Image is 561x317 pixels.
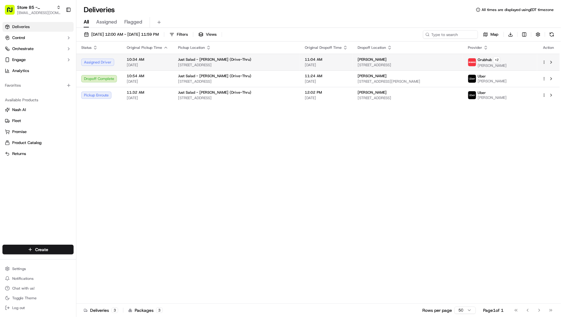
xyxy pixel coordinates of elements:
[2,284,74,293] button: Chat with us!
[12,24,30,30] span: Deliveries
[12,46,34,52] span: Orchestrate
[104,60,111,67] button: Start new chat
[6,6,18,18] img: Nash
[17,10,61,15] button: [EMAIL_ADDRESS][DOMAIN_NAME]
[206,32,217,37] span: Views
[127,57,168,62] span: 10:34 AM
[12,68,29,74] span: Analytics
[178,74,251,78] span: Just Salad - [PERSON_NAME] (Drive-Thru)
[468,45,482,50] span: Provider
[478,79,507,84] span: [PERSON_NAME]
[12,35,25,41] span: Control
[178,57,251,62] span: Just Salad - [PERSON_NAME] (Drive-Thru)
[12,276,34,281] span: Notifications
[2,304,74,312] button: Log out
[61,103,74,108] span: Pylon
[2,149,74,159] button: Returns
[2,105,74,115] button: Nash AI
[5,140,71,146] a: Product Catalog
[127,95,168,100] span: [DATE]
[178,90,251,95] span: Just Salad - [PERSON_NAME] (Drive-Thru)
[2,265,74,273] button: Settings
[358,90,387,95] span: [PERSON_NAME]
[21,64,77,69] div: We're available if you need us!
[305,74,348,78] span: 11:24 AM
[305,45,342,50] span: Original Dropoff Time
[12,107,26,113] span: Nash AI
[91,32,159,37] span: [DATE] 12:00 AM - [DATE] 11:59 PM
[305,90,348,95] span: 12:02 PM
[81,45,92,50] span: Status
[478,90,486,95] span: Uber
[305,63,348,67] span: [DATE]
[178,95,295,100] span: [STREET_ADDRESS]
[2,22,74,32] a: Deliveries
[358,57,387,62] span: [PERSON_NAME]
[127,63,168,67] span: [DATE]
[35,247,48,253] span: Create
[480,30,501,39] button: Map
[12,305,25,310] span: Log out
[12,140,42,146] span: Product Catalog
[96,18,117,26] span: Assigned
[2,274,74,283] button: Notifications
[2,127,74,137] button: Promise
[156,308,163,313] div: 3
[124,18,142,26] span: Flagged
[178,45,205,50] span: Pickup Location
[478,74,486,79] span: Uber
[2,33,74,43] button: Control
[21,58,100,64] div: Start new chat
[43,103,74,108] a: Powered byPylon
[196,30,219,39] button: Views
[12,57,26,63] span: Engage
[84,18,89,26] span: All
[111,308,118,313] div: 3
[482,7,554,12] span: All times are displayed using EDT timezone
[127,90,168,95] span: 11:32 AM
[2,116,74,126] button: Fleet
[12,266,26,271] span: Settings
[483,307,504,313] div: Page 1 of 1
[2,138,74,148] button: Product Catalog
[548,30,556,39] button: Refresh
[2,2,63,17] button: Store 85 - [PERSON_NAME] (Just Salad)[EMAIL_ADDRESS][DOMAIN_NAME]
[5,107,71,113] a: Nash AI
[305,95,348,100] span: [DATE]
[12,151,26,157] span: Returns
[58,88,98,94] span: API Documentation
[423,30,478,39] input: Type to search
[178,63,295,67] span: [STREET_ADDRESS]
[358,63,458,67] span: [STREET_ADDRESS]
[490,32,498,37] span: Map
[468,58,476,66] img: 5e692f75ce7d37001a5d71f1
[84,5,115,15] h1: Deliveries
[493,56,500,63] button: +2
[2,95,74,105] div: Available Products
[178,79,295,84] span: [STREET_ADDRESS]
[84,307,118,313] div: Deliveries
[49,86,100,97] a: 💻API Documentation
[12,129,27,135] span: Promise
[6,58,17,69] img: 1736555255976-a54dd68f-1ca7-489b-9aae-adbdc363a1c4
[6,89,11,94] div: 📗
[305,79,348,84] span: [DATE]
[5,129,71,135] a: Promise
[305,57,348,62] span: 11:04 AM
[358,74,387,78] span: [PERSON_NAME]
[52,89,56,94] div: 💻
[128,307,163,313] div: Packages
[127,79,168,84] span: [DATE]
[468,75,476,83] img: uber-new-logo.jpeg
[2,245,74,254] button: Create
[81,30,162,39] button: [DATE] 12:00 AM - [DATE] 11:59 PM
[17,4,54,10] button: Store 85 - [PERSON_NAME] (Just Salad)
[5,118,71,124] a: Fleet
[12,88,47,94] span: Knowledge Base
[12,286,35,291] span: Chat with us!
[5,151,71,157] a: Returns
[2,294,74,302] button: Toggle Theme
[2,81,74,90] div: Favorites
